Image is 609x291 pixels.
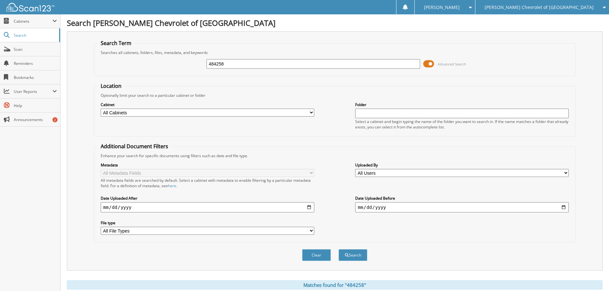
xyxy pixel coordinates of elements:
[14,103,57,108] span: Help
[101,220,314,226] label: File type
[355,202,569,212] input: end
[98,153,572,158] div: Enhance your search for specific documents using filters such as date and file type.
[355,162,569,168] label: Uploaded By
[14,61,57,66] span: Reminders
[67,280,603,290] div: Matches found for "484258"
[302,249,331,261] button: Clear
[438,62,466,66] span: Advanced Search
[14,19,52,24] span: Cabinets
[14,75,57,80] span: Bookmarks
[98,93,572,98] div: Optionally limit your search to a particular cabinet or folder
[67,18,603,28] h1: Search [PERSON_NAME] Chevrolet of [GEOGRAPHIC_DATA]
[101,202,314,212] input: start
[14,117,57,122] span: Announcements
[14,33,56,38] span: Search
[101,102,314,107] label: Cabinet
[52,117,58,122] div: 2
[101,178,314,188] div: All metadata fields are searched by default. Select a cabinet with metadata to enable filtering b...
[98,143,171,150] legend: Additional Document Filters
[14,89,52,94] span: User Reports
[98,50,572,55] div: Searches all cabinets, folders, files, metadata, and keywords
[14,47,57,52] span: Scan
[355,119,569,130] div: Select a cabinet and begin typing the name of the folder you want to search in. If the name match...
[355,102,569,107] label: Folder
[101,162,314,168] label: Metadata
[424,5,460,9] span: [PERSON_NAME]
[355,195,569,201] label: Date Uploaded Before
[98,40,135,47] legend: Search Term
[339,249,367,261] button: Search
[485,5,594,9] span: [PERSON_NAME] Chevrolet of [GEOGRAPHIC_DATA]
[101,195,314,201] label: Date Uploaded After
[168,183,176,188] a: here
[98,82,125,89] legend: Location
[6,3,54,11] img: scan123-logo-white.svg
